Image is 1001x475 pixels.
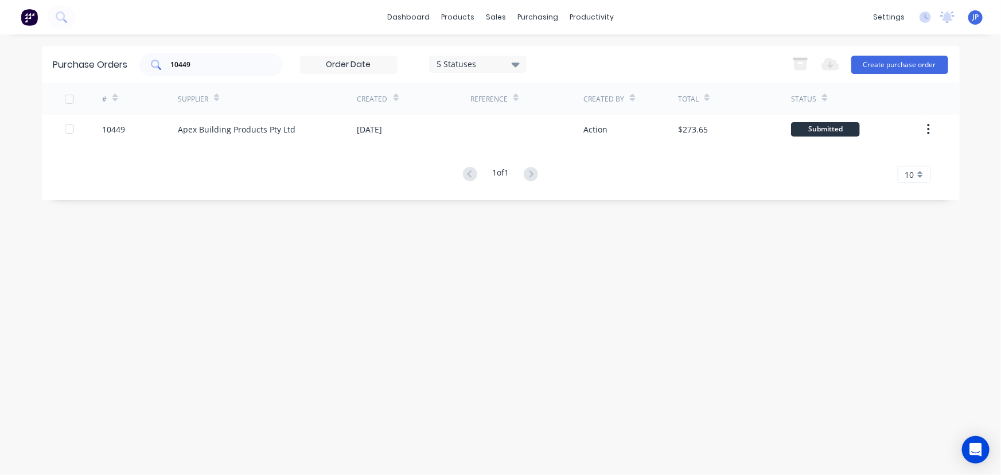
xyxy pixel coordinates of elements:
div: Action [583,123,607,135]
img: Factory [21,9,38,26]
div: Created [357,94,388,104]
div: Total [678,94,699,104]
button: Create purchase order [851,56,948,74]
div: 10449 [102,123,125,135]
div: 1 of 1 [492,166,509,183]
div: Status [791,94,816,104]
div: [DATE] [357,123,383,135]
div: Submitted [791,122,860,137]
span: 10 [905,169,914,181]
div: settings [867,9,910,26]
div: Supplier [178,94,208,104]
span: JP [972,12,979,22]
input: Order Date [301,56,397,73]
div: # [102,94,107,104]
div: Open Intercom Messenger [962,436,990,464]
div: productivity [564,9,620,26]
div: purchasing [512,9,564,26]
div: $273.65 [678,123,708,135]
div: Reference [470,94,508,104]
div: products [435,9,480,26]
div: 5 Statuses [437,58,519,70]
input: Search purchase orders... [170,59,265,71]
div: Purchase Orders [53,58,128,72]
a: dashboard [381,9,435,26]
div: Apex Building Products Pty Ltd [178,123,295,135]
div: sales [480,9,512,26]
div: Created By [583,94,624,104]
